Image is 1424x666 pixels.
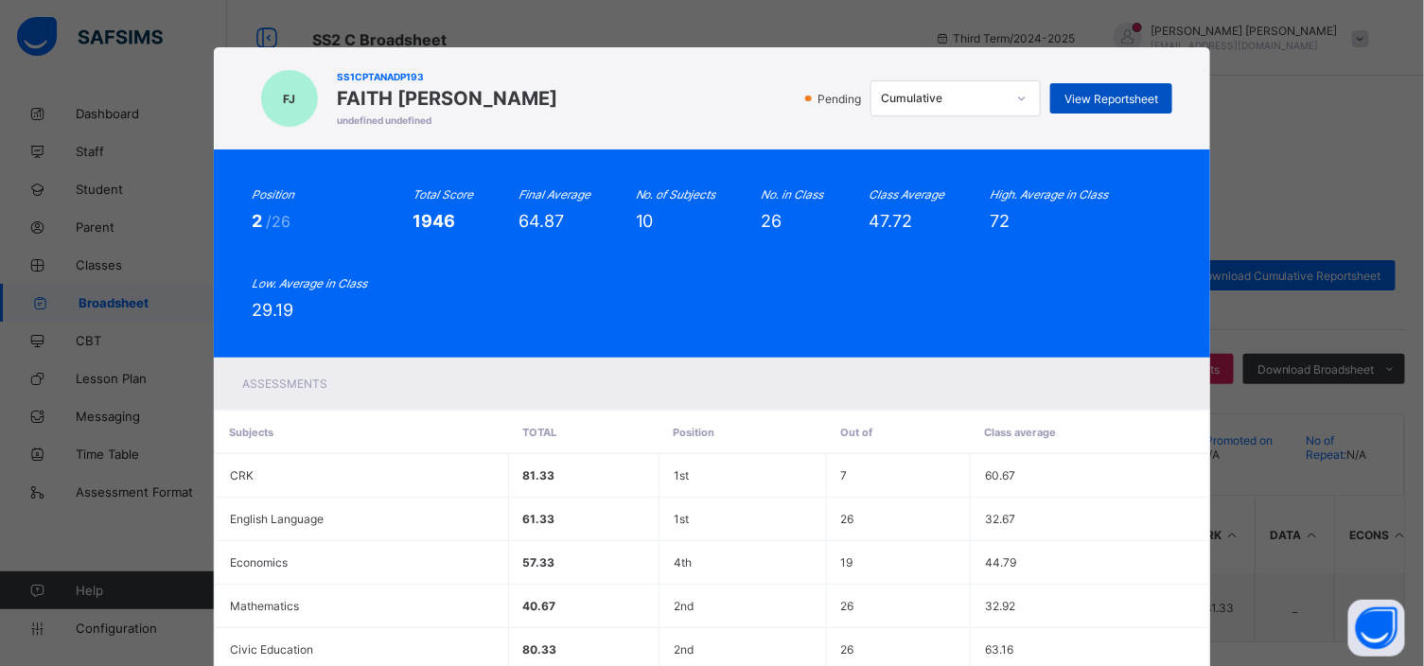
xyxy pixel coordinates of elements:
[985,426,1057,439] span: Class average
[674,599,694,613] span: 2nd
[841,599,854,613] span: 26
[636,211,654,231] span: 10
[413,211,455,231] span: 1946
[337,87,557,110] span: FAITH [PERSON_NAME]
[523,512,555,526] span: 61.33
[242,377,327,391] span: Assessments
[523,468,555,482] span: 81.33
[674,642,694,657] span: 2nd
[991,187,1109,202] i: High. Average in Class
[519,187,590,202] i: Final Average
[266,212,290,231] span: /26
[230,555,288,570] span: Economics
[674,555,692,570] span: 4th
[636,187,716,202] i: No. of Subjects
[762,211,782,231] span: 26
[870,187,945,202] i: Class Average
[523,555,555,570] span: 57.33
[252,300,293,320] span: 29.19
[674,426,715,439] span: Position
[252,276,367,290] i: Low. Average in Class
[841,642,854,657] span: 26
[841,468,848,482] span: 7
[229,426,273,439] span: Subjects
[523,599,556,613] span: 40.67
[522,426,556,439] span: Total
[1064,92,1158,106] span: View Reportsheet
[816,92,867,106] span: Pending
[252,187,294,202] i: Position
[985,642,1013,657] span: 63.16
[841,512,854,526] span: 26
[985,468,1015,482] span: 60.67
[337,114,557,126] span: undefined undefined
[230,599,299,613] span: Mathematics
[519,211,564,231] span: 64.87
[985,555,1016,570] span: 44.79
[840,426,872,439] span: Out of
[674,512,689,526] span: 1st
[881,92,1006,106] div: Cumulative
[230,468,254,482] span: CRK
[985,512,1015,526] span: 32.67
[413,187,473,202] i: Total Score
[252,211,266,231] span: 2
[841,555,853,570] span: 19
[523,642,557,657] span: 80.33
[870,211,913,231] span: 47.72
[985,599,1015,613] span: 32.92
[1348,600,1405,657] button: Open asap
[674,468,689,482] span: 1st
[230,642,313,657] span: Civic Education
[337,71,557,82] span: SS1CPTANADP193
[283,92,295,106] span: FJ
[991,211,1011,231] span: 72
[762,187,824,202] i: No. in Class
[230,512,324,526] span: English Language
